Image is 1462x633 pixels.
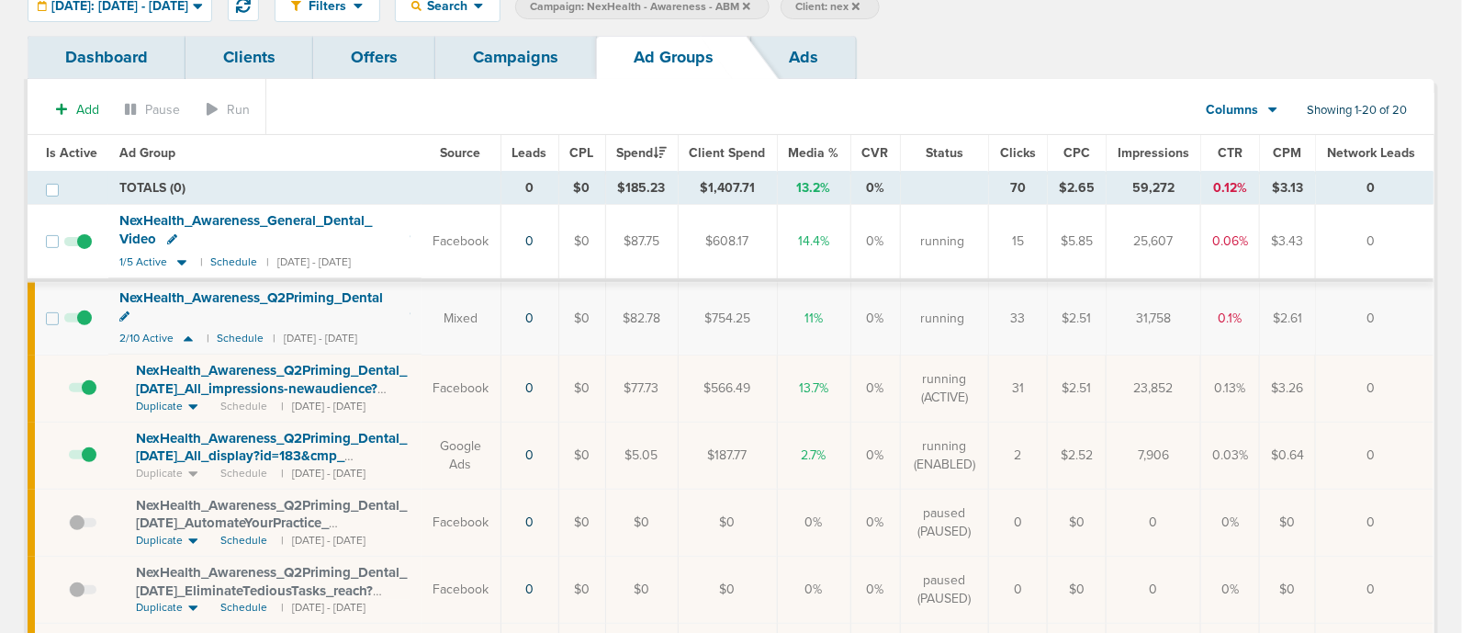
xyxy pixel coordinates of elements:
[200,255,201,269] small: |
[1063,145,1090,161] span: CPC
[989,205,1048,280] td: 15
[751,36,856,79] a: Ads
[273,332,357,345] small: | [DATE] - [DATE]
[220,600,267,616] span: Schedule
[1260,172,1316,205] td: $3.13
[1316,172,1434,205] td: 0
[989,489,1048,556] td: 0
[1327,145,1415,161] span: Network Leads
[850,280,900,355] td: 0%
[1201,422,1260,489] td: 0.03%
[1260,355,1316,422] td: $3.26
[690,145,766,161] span: Client Spend
[266,255,351,269] small: | [DATE] - [DATE]
[1307,103,1407,119] span: Showing 1-20 of 20
[1218,145,1243,161] span: CTR
[281,466,365,481] small: | [DATE] - [DATE]
[850,489,900,556] td: 0%
[217,332,264,345] small: Schedule
[1201,556,1260,623] td: 0%
[1316,422,1434,489] td: 0
[1107,355,1201,422] td: 23,852
[119,332,174,345] span: 2/10 Active
[525,582,534,597] a: 0
[313,36,435,79] a: Offers
[989,172,1048,205] td: 70
[1260,422,1316,489] td: $0.64
[210,255,257,269] small: Schedule
[46,145,97,161] span: Is Active
[76,102,99,118] span: Add
[678,172,777,205] td: $1,407.71
[525,380,534,396] a: 0
[1260,556,1316,623] td: $0
[422,489,501,556] td: Facebook
[281,600,365,616] small: | [DATE] - [DATE]
[1274,145,1302,161] span: CPM
[777,355,850,422] td: 13.7%
[558,280,605,355] td: $0
[605,280,678,355] td: $82.78
[281,399,365,414] small: | [DATE] - [DATE]
[989,556,1048,623] td: 0
[119,255,167,269] span: 1/5 Active
[1260,205,1316,280] td: $3.43
[789,145,839,161] span: Media %
[1316,556,1434,623] td: 0
[900,355,989,422] td: running (ACTIVE)
[777,205,850,280] td: 14.4%
[920,232,964,251] span: running
[989,280,1048,355] td: 33
[136,600,183,616] span: Duplicate
[136,564,407,616] span: NexHealth_ Awareness_ Q2Priming_ Dental_ [DATE]_ EliminateTediousTasks_ reach?id=183&cmp_ id=9658043
[525,311,534,326] a: 0
[422,556,501,623] td: Facebook
[617,145,667,161] span: Spend
[900,489,989,556] td: paused (PAUSED)
[1107,556,1201,623] td: 0
[989,355,1048,422] td: 31
[777,422,850,489] td: 2.7%
[777,489,850,556] td: 0%
[777,172,850,205] td: 13.2%
[678,422,777,489] td: $187.77
[136,399,183,414] span: Duplicate
[900,422,989,489] td: running (ENABLED)
[281,533,365,548] small: | [DATE] - [DATE]
[850,556,900,623] td: 0%
[777,556,850,623] td: 0%
[678,205,777,280] td: $608.17
[525,233,534,249] a: 0
[1201,172,1260,205] td: 0.12%
[850,355,900,422] td: 0%
[1201,355,1260,422] td: 0.13%
[570,145,594,161] span: CPL
[1107,489,1201,556] td: 0
[605,355,678,422] td: $77.73
[441,145,481,161] span: Source
[1048,556,1107,623] td: $0
[605,422,678,489] td: $5.05
[850,172,900,205] td: 0%
[136,430,407,482] span: NexHealth_ Awareness_ Q2Priming_ Dental_ [DATE]_ All_ display?id=183&cmp_ id=9658043
[900,556,989,623] td: paused (PAUSED)
[605,556,678,623] td: $0
[1048,172,1107,205] td: $2.65
[558,556,605,623] td: $0
[558,489,605,556] td: $0
[678,355,777,422] td: $566.49
[1316,280,1434,355] td: 0
[108,172,500,205] td: TOTALS (0)
[136,497,407,549] span: NexHealth_ Awareness_ Q2Priming_ Dental_ [DATE]_ AutomateYourPractice_ impressions?id=183&cmp_ id...
[605,172,678,205] td: $185.23
[558,172,605,205] td: $0
[435,36,596,79] a: Campaigns
[920,310,964,328] span: running
[422,205,501,280] td: Facebook
[1107,172,1201,205] td: 59,272
[46,96,109,123] button: Add
[678,556,777,623] td: $0
[525,514,534,530] a: 0
[777,280,850,355] td: 11%
[1260,280,1316,355] td: $2.61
